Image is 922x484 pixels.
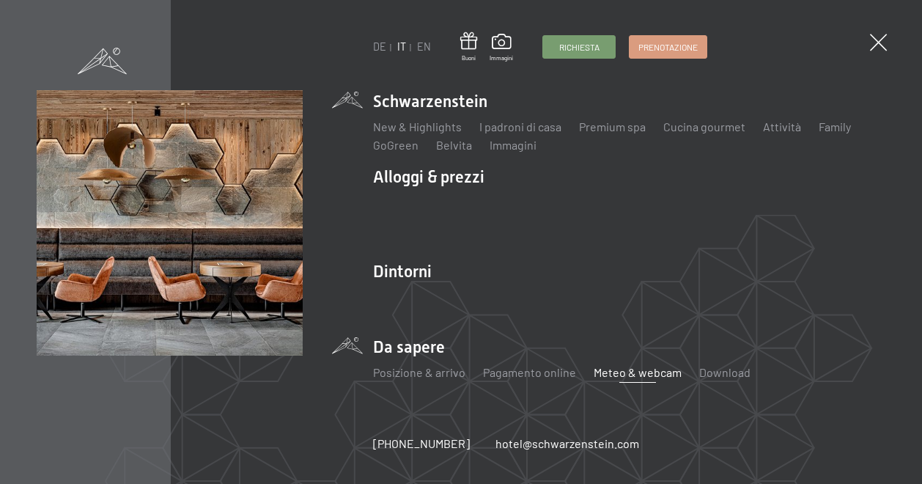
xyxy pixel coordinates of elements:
[460,32,477,62] a: Buoni
[373,365,465,379] a: Posizione & arrivo
[663,120,745,133] a: Cucina gourmet
[490,54,513,62] span: Immagini
[630,36,707,58] a: Prenotazione
[490,34,513,62] a: Immagini
[763,120,801,133] a: Attività
[699,365,750,379] a: Download
[479,120,561,133] a: I padroni di casa
[373,40,386,53] a: DE
[638,41,698,54] span: Prenotazione
[559,41,600,54] span: Richiesta
[417,40,431,53] a: EN
[594,365,682,379] a: Meteo & webcam
[490,138,536,152] a: Immagini
[436,138,472,152] a: Belvita
[37,90,302,356] img: [Translate to Italienisch:]
[460,54,477,62] span: Buoni
[397,40,406,53] a: IT
[579,120,646,133] a: Premium spa
[483,365,576,379] a: Pagamento online
[373,120,462,133] a: New & Highlights
[373,138,418,152] a: GoGreen
[543,36,615,58] a: Richiesta
[373,436,470,450] span: [PHONE_NUMBER]
[495,436,639,452] a: hotel@schwarzenstein.com
[819,120,851,133] a: Family
[373,436,470,452] a: [PHONE_NUMBER]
